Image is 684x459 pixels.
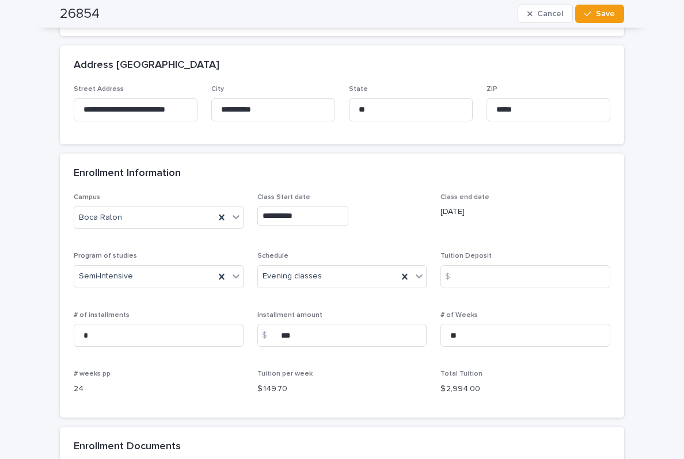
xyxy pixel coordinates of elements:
[487,86,497,93] span: ZIP
[74,383,244,395] p: 24
[74,167,181,180] h2: Enrollment Information
[440,265,463,288] div: $
[575,5,624,23] button: Save
[440,253,492,259] span: Tuition Deposit
[74,370,111,377] span: # weeks pp
[257,324,280,347] div: $
[211,86,224,93] span: City
[440,194,489,201] span: Class end date
[257,370,313,377] span: Tuition per week
[349,86,368,93] span: State
[596,10,615,18] span: Save
[257,253,288,259] span: Schedule
[440,383,610,395] p: $ 2,994.00
[257,194,310,201] span: Class Start date
[74,312,130,319] span: # of installments
[257,312,322,319] span: Installment amount
[74,59,219,72] h2: Address [GEOGRAPHIC_DATA]
[74,441,181,453] h2: Enrollment Documents
[440,312,478,319] span: # of Weeks
[79,270,133,282] span: Semi-Intensive
[263,270,322,282] span: Evening classes
[518,5,573,23] button: Cancel
[440,206,610,218] p: [DATE]
[74,194,100,201] span: Campus
[79,212,122,224] span: Boca Raton
[74,86,124,93] span: Street Address
[257,383,427,395] p: $ 149.70
[60,6,100,22] h2: 26854
[74,253,137,259] span: Program of studies
[537,10,563,18] span: Cancel
[440,370,482,377] span: Total Tuition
